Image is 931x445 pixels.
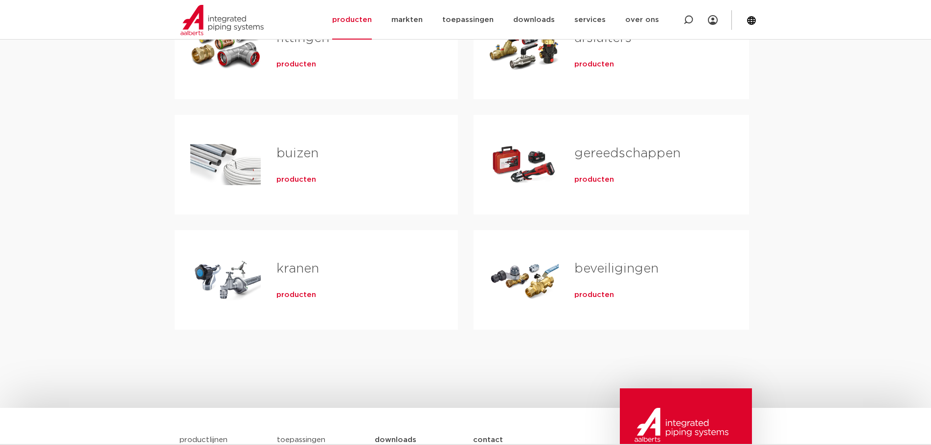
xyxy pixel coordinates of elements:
[276,175,316,185] a: producten
[574,290,614,300] a: producten
[276,262,319,275] a: kranen
[574,32,632,44] a: afsluiters
[276,32,329,44] a: fittingen
[574,60,614,69] a: producten
[276,147,318,160] a: buizen
[277,436,325,444] a: toepassingen
[276,60,316,69] a: producten
[574,147,681,160] a: gereedschappen
[574,175,614,185] a: producten
[276,290,316,300] a: producten
[574,262,659,275] a: beveiligingen
[180,436,227,444] a: productlijnen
